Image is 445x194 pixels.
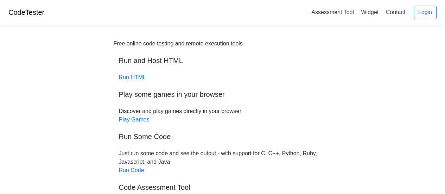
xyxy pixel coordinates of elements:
[309,6,357,18] a: Assessment Tool
[119,132,326,141] h5: Run Some Code
[358,6,381,18] a: Widget
[119,90,326,99] h5: Play some games in your browser
[8,8,44,16] a: CodeTester
[119,183,326,192] h5: Code Assessment Tool
[119,117,150,123] a: Play Games
[119,167,144,173] a: Run Code
[119,74,146,80] a: Run HTML
[414,6,437,19] a: Login
[119,56,326,65] h5: Run and Host HTML
[383,6,408,18] a: Contact
[114,39,243,48] div: Free online code testing and remote execution tools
